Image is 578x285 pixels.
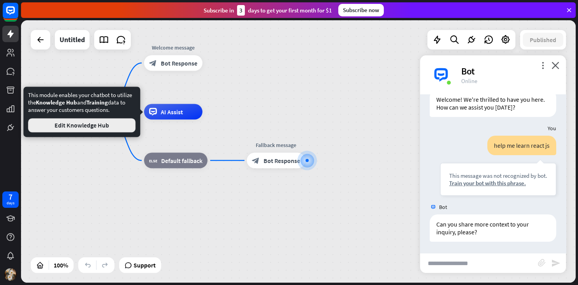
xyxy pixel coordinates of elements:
div: 100% [51,259,70,271]
span: Bot Response [264,157,300,165]
span: Support [134,259,156,271]
i: more_vert [539,62,546,69]
div: Welcome message [138,44,208,51]
button: Open LiveChat chat widget [6,3,30,27]
div: Train your bot with this phrase. [449,179,547,187]
div: 7 [9,193,12,200]
span: Default fallback [161,157,202,165]
i: close [552,62,559,69]
i: send [551,258,560,268]
div: Fallback message [241,141,311,149]
div: Welcome! We're thrilled to have you here. How can we assist you [DATE]? [430,90,556,117]
div: Subscribe in days to get your first month for $1 [204,5,332,16]
span: Training [86,99,108,106]
div: Subscribe now [338,4,384,16]
button: Published [523,33,563,47]
span: Bot Response [161,59,197,67]
div: Untitled [60,30,85,50]
i: block_fallback [149,157,157,165]
span: Bot [439,204,447,211]
i: block_bot_response [252,157,260,165]
div: Online [461,77,557,85]
i: block_bot_response [149,59,157,67]
i: block_attachment [538,259,546,267]
span: You [548,125,556,132]
a: 7 days [2,191,19,208]
div: This module enables your chatbot to utilize the and data to answer your customers questions. [28,91,135,132]
span: Knowledge Hub [36,99,77,106]
div: Can you share more context to your inquiry, please? [430,214,556,242]
div: help me learn react js [487,136,556,155]
span: AI Assist [161,108,183,116]
div: Bot [461,65,557,77]
div: days [7,200,14,206]
div: 3 [237,5,245,16]
button: Edit Knowledge Hub [28,118,135,132]
div: This message was not recognized by bot. [449,172,547,179]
